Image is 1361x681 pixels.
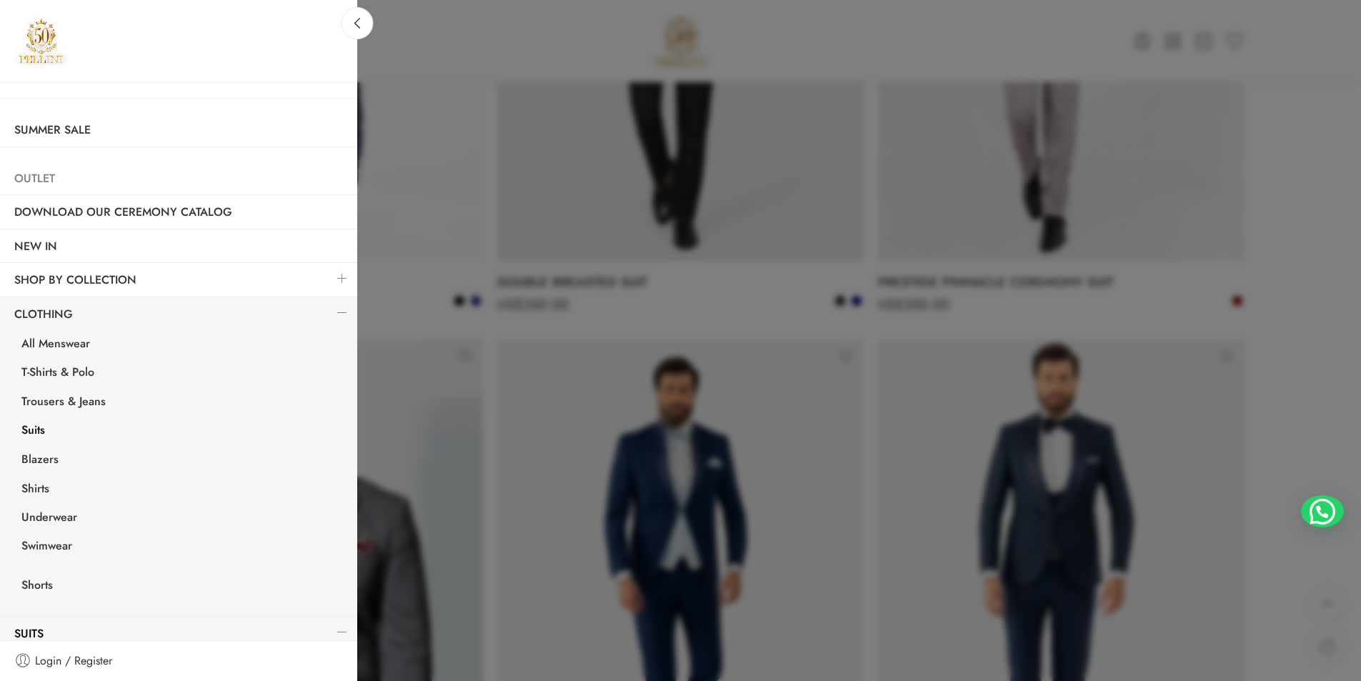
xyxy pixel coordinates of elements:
[7,504,357,534] a: Underwear
[7,476,357,505] a: Shirts
[14,14,68,68] a: Pellini -
[7,447,357,476] a: Blazers
[7,533,357,562] a: Swimwear
[21,537,72,555] span: Swimwear
[7,572,357,602] a: Shorts
[35,652,112,670] span: Login / Register
[14,652,343,670] a: Login / Register
[7,562,357,572] a: <a href="https://pellini-collection.com/men-shop/menswear/short/">Shorts</a>
[7,331,357,360] a: All Menswear
[7,417,357,447] a: Suits
[7,528,357,539] a: <a href="https://pellini-collection.com/men-shop/menswear/swimwear/"><span>Swimwear</span></a>
[7,359,357,389] a: T-Shirts & Polo
[14,14,68,68] img: Pellini
[7,389,357,418] a: Trousers & Jeans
